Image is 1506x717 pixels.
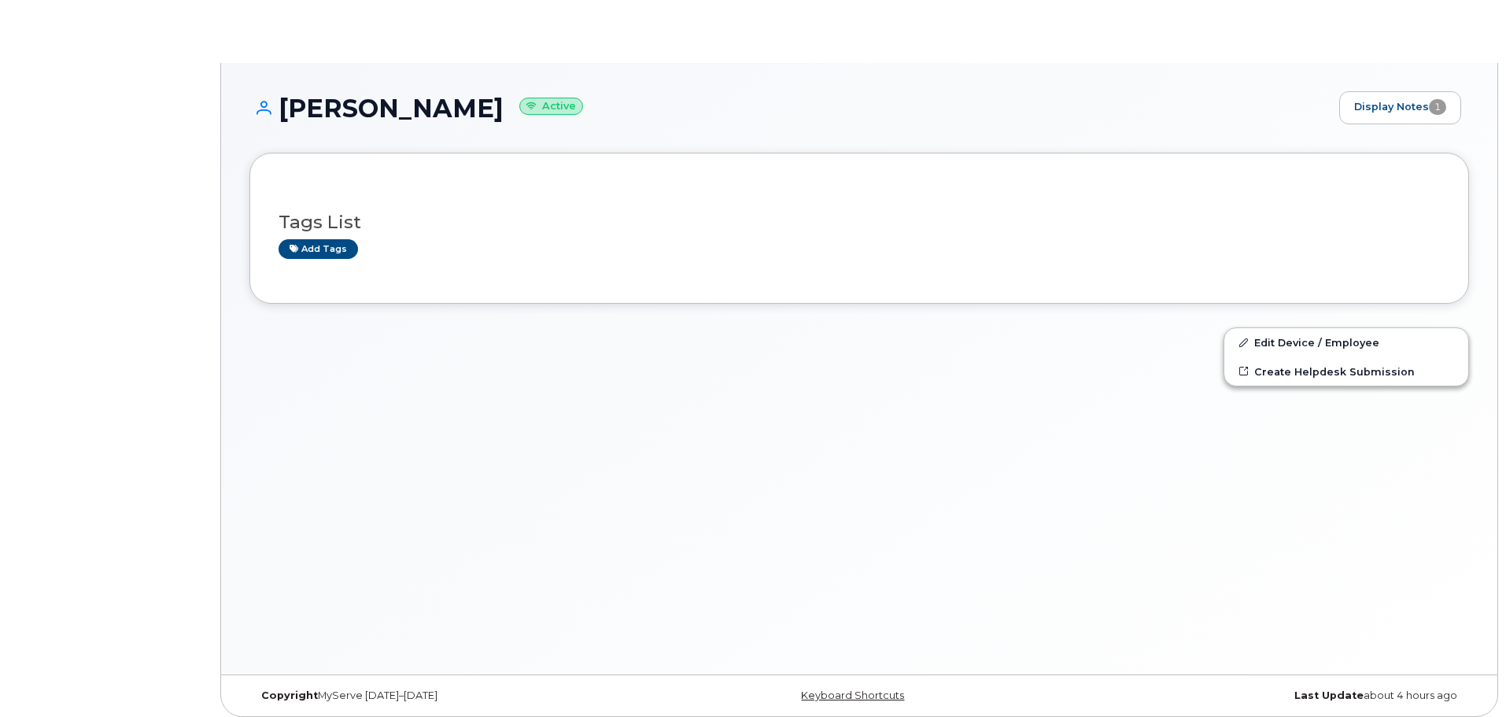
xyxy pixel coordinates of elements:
[801,689,904,701] a: Keyboard Shortcuts
[279,239,358,259] a: Add tags
[1429,99,1446,115] span: 1
[519,98,583,116] small: Active
[249,689,656,702] div: MyServe [DATE]–[DATE]
[249,94,1331,122] h1: [PERSON_NAME]
[261,689,318,701] strong: Copyright
[279,213,1440,232] h3: Tags List
[1339,91,1461,124] a: Display Notes1
[1224,357,1468,386] a: Create Helpdesk Submission
[1062,689,1469,702] div: about 4 hours ago
[1294,689,1364,701] strong: Last Update
[1224,328,1468,357] a: Edit Device / Employee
